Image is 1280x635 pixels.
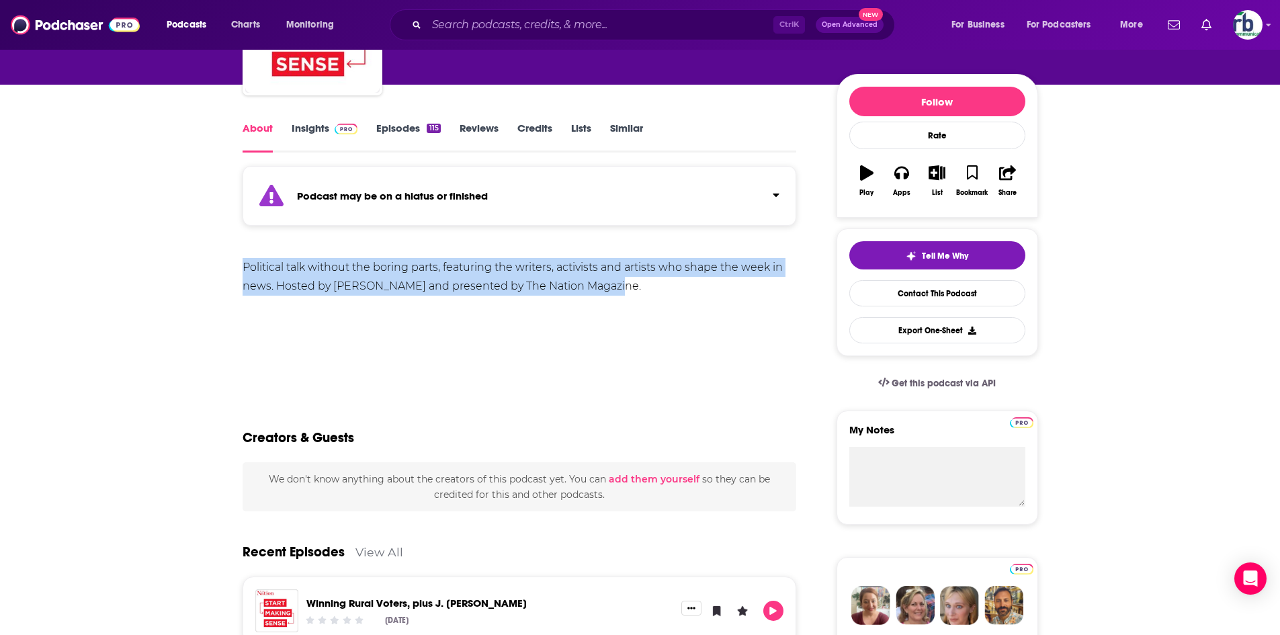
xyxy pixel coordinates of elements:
span: We don't know anything about the creators of this podcast yet . You can so they can be credited f... [269,473,770,500]
button: open menu [157,14,224,36]
button: tell me why sparkleTell Me Why [849,241,1025,269]
span: Tell Me Why [922,251,968,261]
div: Political talk without the boring parts, featuring the writers, activists and artists who shape t... [243,258,797,296]
button: Play [849,157,884,205]
span: For Business [951,15,1005,34]
span: For Podcasters [1027,15,1091,34]
button: open menu [942,14,1021,36]
a: Credits [517,122,552,153]
img: tell me why sparkle [906,251,916,261]
img: User Profile [1233,10,1263,40]
img: Podchaser Pro [1010,564,1033,575]
img: Barbara Profile [896,586,935,625]
a: Pro website [1010,415,1033,428]
a: Get this podcast via API [867,367,1007,400]
a: View All [355,545,403,559]
a: Episodes115 [376,122,440,153]
button: Leave a Rating [732,601,753,621]
div: Bookmark [956,189,988,197]
img: Podchaser - Follow, Share and Rate Podcasts [11,12,140,38]
button: Open AdvancedNew [816,17,884,33]
button: List [919,157,954,205]
button: open menu [1111,14,1160,36]
span: Podcasts [167,15,206,34]
button: Bookmark Episode [707,601,727,621]
img: Jules Profile [940,586,979,625]
div: [DATE] [385,616,409,625]
div: Play [859,189,873,197]
a: Winning Rural Voters, plus J. Edgar Hoover [306,597,527,609]
span: Get this podcast via API [892,378,996,389]
a: Similar [610,122,643,153]
img: Sydney Profile [851,586,890,625]
a: Show notifications dropdown [1196,13,1217,36]
a: Lists [571,122,591,153]
span: Ctrl K [773,16,805,34]
span: Monitoring [286,15,334,34]
span: More [1120,15,1143,34]
div: Search podcasts, credits, & more... [402,9,908,40]
span: Logged in as johannarb [1233,10,1263,40]
button: Play [763,601,783,621]
img: Winning Rural Voters, plus J. Edgar Hoover [255,589,298,632]
a: Contact This Podcast [849,280,1025,306]
a: Show notifications dropdown [1162,13,1185,36]
label: My Notes [849,423,1025,447]
img: Podchaser Pro [1010,417,1033,428]
img: Jon Profile [984,586,1023,625]
button: open menu [277,14,351,36]
button: Share [990,157,1025,205]
a: InsightsPodchaser Pro [292,122,358,153]
button: Show profile menu [1233,10,1263,40]
div: Apps [893,189,910,197]
a: Reviews [460,122,499,153]
div: Community Rating: 0 out of 5 [304,615,365,625]
a: Charts [222,14,268,36]
a: About [243,122,273,153]
h2: Creators & Guests [243,429,354,446]
strong: Podcast may be on a hiatus or finished [297,189,488,202]
span: Open Advanced [822,22,878,28]
input: Search podcasts, credits, & more... [427,14,773,36]
button: Follow [849,87,1025,116]
div: List [932,189,943,197]
a: Recent Episodes [243,544,345,560]
section: Click to expand status details [243,174,797,226]
div: 115 [427,124,440,133]
div: Rate [849,122,1025,149]
button: Export One-Sheet [849,317,1025,343]
span: Charts [231,15,260,34]
img: Podchaser Pro [335,124,358,134]
div: Open Intercom Messenger [1234,562,1267,595]
a: Pro website [1010,562,1033,575]
span: New [859,8,883,21]
button: open menu [1018,14,1111,36]
button: Bookmark [955,157,990,205]
button: Apps [884,157,919,205]
div: Share [998,189,1017,197]
button: add them yourself [609,474,699,484]
button: Show More Button [681,601,701,616]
